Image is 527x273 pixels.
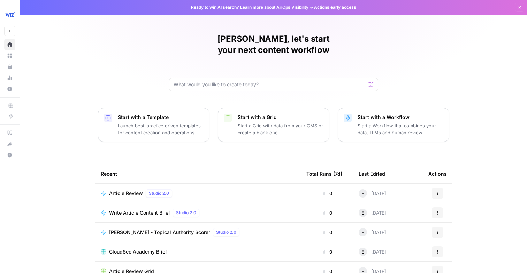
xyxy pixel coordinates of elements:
a: Browse [4,50,15,61]
img: Wiz Logo [4,8,17,21]
span: E [361,248,364,255]
p: Start with a Template [118,114,204,121]
span: Studio 2.0 [176,210,196,216]
span: [PERSON_NAME] - Topical Authority Scorer [109,229,210,236]
input: What would you like to create today? [174,81,365,88]
p: Launch best-practice driven templates for content creation and operations [118,122,204,136]
button: Help + Support [4,150,15,161]
span: Article Review [109,190,143,197]
p: Start a Grid with data from your CMS or create a blank one [238,122,323,136]
a: Learn more [240,5,263,10]
div: Recent [101,164,295,183]
a: Article ReviewStudio 2.0 [101,189,295,198]
a: Home [4,39,15,50]
span: Studio 2.0 [149,190,169,196]
span: E [361,190,364,197]
h1: [PERSON_NAME], let's start your next content workflow [169,33,378,56]
span: E [361,209,364,216]
p: Start with a Workflow [358,114,443,121]
button: Start with a TemplateLaunch best-practice driven templates for content creation and operations [98,108,209,142]
div: 0 [306,248,347,255]
a: Your Data [4,61,15,72]
a: CloudSec Academy Brief [101,248,295,255]
span: Ready to win AI search? about AirOps Visibility [191,4,308,10]
div: 0 [306,190,347,197]
div: [DATE] [359,189,386,198]
p: Start with a Grid [238,114,323,121]
a: Usage [4,72,15,83]
div: 0 [306,209,347,216]
a: AirOps Academy [4,127,15,138]
a: [PERSON_NAME] - Topical Authority ScorerStudio 2.0 [101,228,295,236]
div: Actions [428,164,447,183]
span: Write Article Content Brief [109,209,170,216]
button: Start with a WorkflowStart a Workflow that combines your data, LLMs and human review [338,108,449,142]
div: [DATE] [359,228,386,236]
div: [DATE] [359,248,386,256]
span: CloudSec Academy Brief [109,248,167,255]
a: Settings [4,83,15,95]
button: Start with a GridStart a Grid with data from your CMS or create a blank one [218,108,329,142]
a: Write Article Content BriefStudio 2.0 [101,209,295,217]
button: Workspace: Wiz [4,6,15,23]
div: 0 [306,229,347,236]
div: [DATE] [359,209,386,217]
div: Total Runs (7d) [306,164,342,183]
span: Studio 2.0 [216,229,236,235]
p: Start a Workflow that combines your data, LLMs and human review [358,122,443,136]
span: Actions early access [314,4,356,10]
button: What's new? [4,138,15,150]
span: E [361,229,364,236]
div: Last Edited [359,164,385,183]
div: What's new? [5,139,15,149]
